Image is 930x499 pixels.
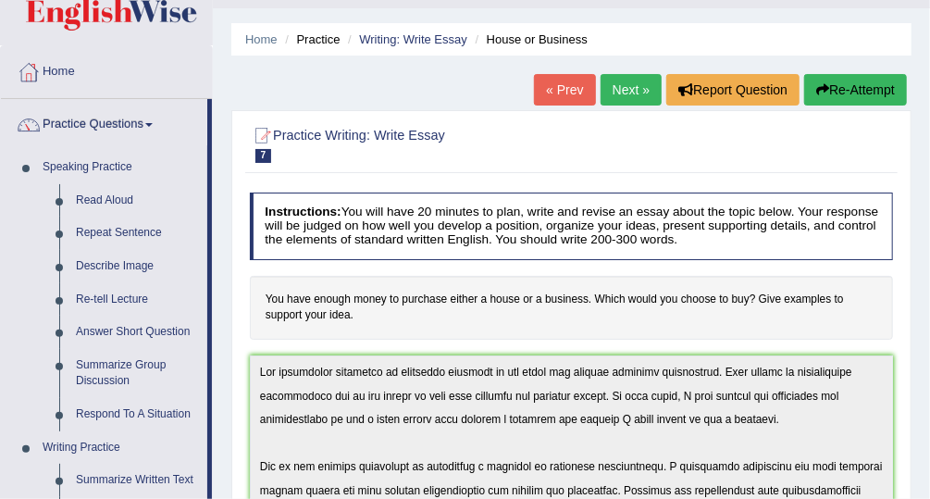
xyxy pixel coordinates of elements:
[601,74,662,106] a: Next »
[68,184,207,218] a: Read Aloud
[68,464,207,497] a: Summarize Written Text
[245,32,278,46] a: Home
[666,74,800,106] button: Report Question
[68,283,207,317] a: Re-tell Lecture
[250,124,649,163] h2: Practice Writing: Write Essay
[534,74,595,106] a: « Prev
[34,151,207,184] a: Speaking Practice
[471,31,588,48] li: House or Business
[280,31,340,48] li: Practice
[1,99,207,145] a: Practice Questions
[1,46,212,93] a: Home
[34,431,207,465] a: Writing Practice
[250,276,894,340] h4: You have enough money to purchase either a house or a business. Which would you choose to buy? Gi...
[804,74,907,106] button: Re-Attempt
[68,398,207,431] a: Respond To A Situation
[255,149,272,163] span: 7
[359,32,467,46] a: Writing: Write Essay
[68,250,207,283] a: Describe Image
[68,217,207,250] a: Repeat Sentence
[250,193,894,259] h4: You will have 20 minutes to plan, write and revise an essay about the topic below. Your response ...
[68,316,207,349] a: Answer Short Question
[265,205,341,218] b: Instructions:
[68,349,207,398] a: Summarize Group Discussion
